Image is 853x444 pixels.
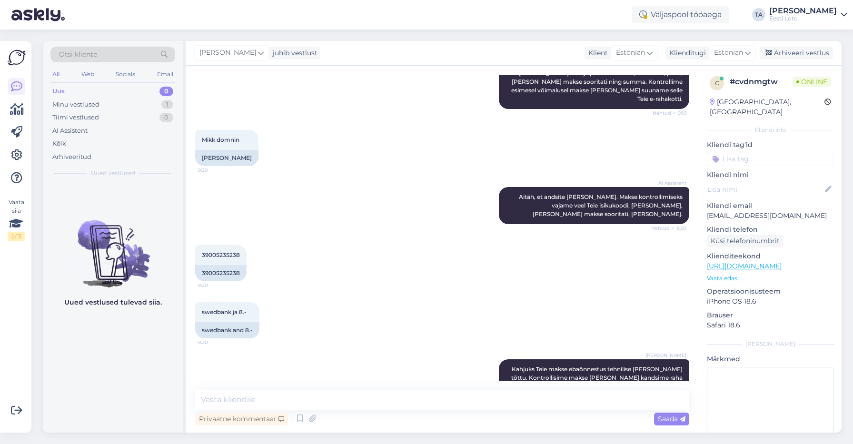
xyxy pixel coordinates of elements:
span: Otsi kliente [59,49,97,59]
p: Kliendi tag'id [707,140,834,150]
span: Online [793,77,831,87]
div: Klienditugi [665,48,706,58]
div: 2 / 3 [8,232,25,241]
a: [PERSON_NAME]Eesti Loto [769,7,847,22]
div: Arhiveeritud [52,152,91,162]
p: [EMAIL_ADDRESS][DOMAIN_NAME] [707,211,834,221]
a: [URL][DOMAIN_NAME] [707,262,782,270]
p: Kliendi nimi [707,170,834,180]
div: AI Assistent [52,126,88,136]
span: 39005235238 [202,251,240,258]
p: Kliendi telefon [707,225,834,235]
div: 0 [159,113,173,122]
div: 39005235238 [195,265,247,281]
div: juhib vestlust [269,48,317,58]
span: AI Assistent [651,179,686,187]
span: 9:20 [198,167,234,174]
div: TA [752,8,765,21]
span: Nähtud ✓ 9:19 [651,109,686,117]
span: 9:20 [198,282,234,289]
div: Privaatne kommentaar [195,413,288,425]
span: [PERSON_NAME] [645,352,686,359]
div: Web [79,68,96,80]
div: Kliendi info [707,126,834,134]
div: Väljaspool tööaega [632,6,729,23]
span: Kahjuks Teie makse ebaõnnestus tehnilise [PERSON_NAME] tõttu. Kontrollisime makse [PERSON_NAME] k... [511,365,684,390]
div: 1 [161,100,173,109]
div: Minu vestlused [52,100,99,109]
p: Märkmed [707,354,834,364]
p: Uued vestlused tulevad siia. [64,297,162,307]
div: 0 [159,87,173,96]
input: Lisa tag [707,152,834,166]
span: swedbank ja 8.- [202,308,247,316]
span: Uued vestlused [91,169,135,178]
span: c [715,79,719,87]
span: Nähtud ✓ 9:20 [651,225,686,232]
span: Estonian [616,48,645,58]
div: Eesti Loto [769,15,837,22]
input: Lisa nimi [707,184,823,195]
span: Estonian [714,48,743,58]
span: 9:20 [198,339,234,346]
p: Brauser [707,310,834,320]
img: Askly Logo [8,49,26,67]
div: Arhiveeri vestlus [760,47,833,59]
div: swedbank and 8.- [195,322,259,338]
span: Mikk domnin [202,136,239,143]
span: Aitäh, et andsite [PERSON_NAME]. Makse kontrollimiseks vajame veel Teie isikukoodi, [PERSON_NAME]... [519,193,684,217]
p: Vaata edasi ... [707,274,834,283]
img: No chats [43,203,183,289]
div: Socials [114,68,137,80]
div: [PERSON_NAME] [195,150,258,166]
div: Küsi telefoninumbrit [707,235,784,247]
p: Klienditeekond [707,251,834,261]
span: [PERSON_NAME] [199,48,256,58]
div: [PERSON_NAME] [707,340,834,348]
div: [GEOGRAPHIC_DATA], [GEOGRAPHIC_DATA] [710,97,824,117]
div: # cvdnmgtw [730,76,793,88]
p: iPhone OS 18.6 [707,296,834,306]
div: Vaata siia [8,198,25,241]
div: Tiimi vestlused [52,113,99,122]
p: Safari 18.6 [707,320,834,330]
p: Kliendi email [707,201,834,211]
div: Email [155,68,175,80]
div: Klient [585,48,608,58]
p: Operatsioonisüsteem [707,286,834,296]
div: Uus [52,87,65,96]
div: Kõik [52,139,66,148]
div: All [50,68,61,80]
span: Saada [658,414,685,423]
div: [PERSON_NAME] [769,7,837,15]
